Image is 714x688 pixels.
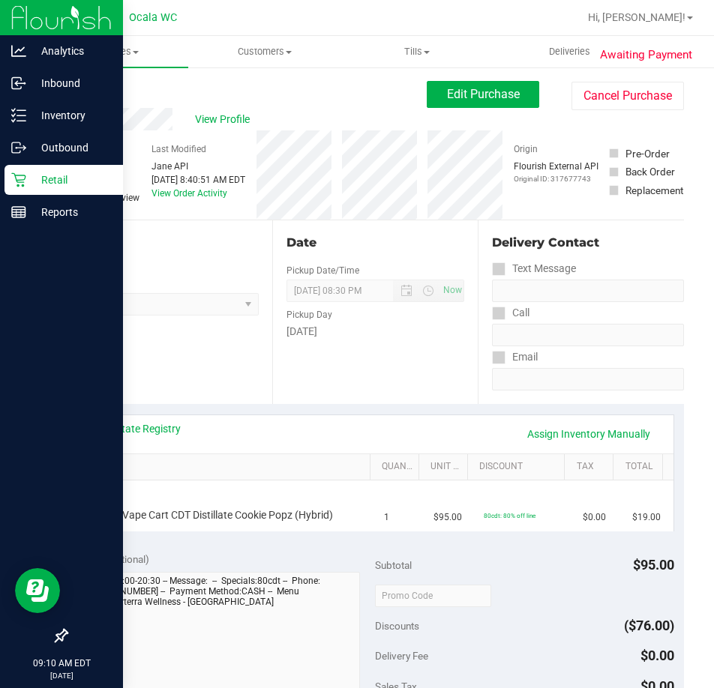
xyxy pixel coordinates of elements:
div: Flourish External API [514,160,598,184]
button: Edit Purchase [427,81,539,108]
label: Last Modified [151,142,206,156]
p: Reports [26,203,116,221]
div: Replacement [625,183,683,198]
div: Jane API [151,160,245,173]
span: Tills [342,45,493,58]
a: SKU [88,461,364,473]
a: Deliveries [493,36,646,67]
span: Hi, [PERSON_NAME]! [588,11,685,23]
div: Back Order [625,164,675,179]
inline-svg: Analytics [11,43,26,58]
span: ($76.00) [624,618,674,633]
span: Deliveries [529,45,610,58]
div: Date [286,234,465,252]
label: Pickup Date/Time [286,264,359,277]
span: Discounts [375,612,419,639]
inline-svg: Outbound [11,140,26,155]
span: $95.00 [633,557,674,573]
p: Retail [26,171,116,189]
label: Origin [514,142,538,156]
inline-svg: Retail [11,172,26,187]
span: Subtotal [375,559,412,571]
iframe: Resource center [15,568,60,613]
div: [DATE] [286,324,465,340]
p: Outbound [26,139,116,157]
span: $19.00 [632,510,661,525]
a: Customers [188,36,340,67]
label: Pickup Day [286,308,332,322]
span: Ocala WC [129,11,177,24]
inline-svg: Inbound [11,76,26,91]
inline-svg: Reports [11,205,26,220]
span: $0.00 [640,648,674,663]
span: Edit Purchase [447,87,520,101]
p: Inbound [26,74,116,92]
input: Format: (999) 999-9999 [492,324,684,346]
label: Email [492,346,538,368]
label: Text Message [492,258,576,280]
a: Total [625,461,656,473]
a: View Order Activity [151,188,227,199]
p: Analytics [26,42,116,60]
a: Tills [341,36,493,67]
div: [DATE] 8:40:51 AM EDT [151,173,245,187]
button: Cancel Purchase [571,82,684,110]
p: Inventory [26,106,116,124]
span: 1 [384,510,389,525]
p: 09:10 AM EDT [7,657,116,670]
span: 80cdt: 80% off line [484,512,535,519]
a: Discount [479,461,559,473]
a: Unit Price [430,461,461,473]
div: Pre-Order [625,146,670,161]
input: Format: (999) 999-9999 [492,280,684,302]
a: View State Registry [91,421,181,436]
inline-svg: Inventory [11,108,26,123]
span: $0.00 [583,510,606,525]
span: Delivery Fee [375,650,428,662]
span: $95.00 [433,510,462,525]
a: Assign Inventory Manually [517,421,660,447]
span: FT 1g Vape Cart CDT Distillate Cookie Popz (Hybrid) [94,508,333,522]
div: Delivery Contact [492,234,684,252]
span: Customers [189,45,340,58]
label: Call [492,302,529,324]
p: [DATE] [7,670,116,681]
a: Tax [577,461,607,473]
a: Quantity [382,461,412,473]
div: Location [66,234,259,252]
p: Original ID: 317677743 [514,173,598,184]
span: Awaiting Payment [600,46,692,64]
input: Promo Code [375,585,491,607]
span: View Profile [195,112,255,127]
